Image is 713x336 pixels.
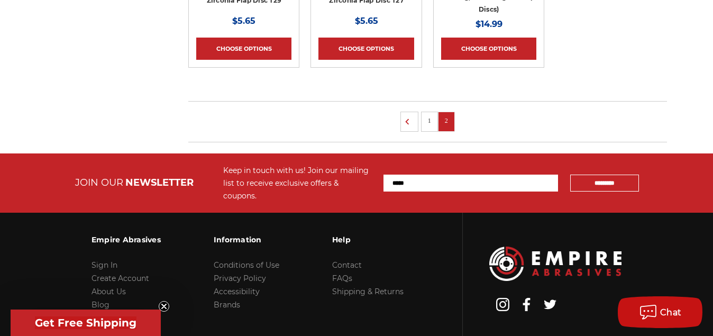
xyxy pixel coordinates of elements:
a: Create Account [92,274,149,283]
a: 1 [424,115,435,126]
div: Get Free ShippingClose teaser [11,310,161,336]
a: 2 [441,115,452,126]
h3: Empire Abrasives [92,229,161,251]
a: Choose Options [196,38,291,60]
span: NEWSLETTER [125,177,194,188]
a: About Us [92,287,126,296]
a: Conditions of Use [214,260,279,270]
a: Accessibility [214,287,260,296]
a: Brands [214,300,240,310]
a: Shipping & Returns [332,287,404,296]
a: Choose Options [441,38,536,60]
span: $5.65 [232,16,255,26]
span: Chat [660,307,682,317]
img: Empire Abrasives Logo Image [489,247,621,280]
a: Privacy Policy [214,274,266,283]
a: FAQs [332,274,352,283]
h3: Help [332,229,404,251]
a: Sign In [92,260,117,270]
a: Contact [332,260,362,270]
button: Chat [618,296,702,328]
span: Get Free Shipping [35,316,136,329]
button: Close teaser [159,301,169,312]
span: $14.99 [476,19,502,29]
h3: Information [214,229,279,251]
span: $5.65 [355,16,378,26]
div: Keep in touch with us! Join our mailing list to receive exclusive offers & coupons. [223,164,373,202]
a: Blog [92,300,109,310]
span: JOIN OUR [75,177,123,188]
a: Choose Options [318,38,414,60]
